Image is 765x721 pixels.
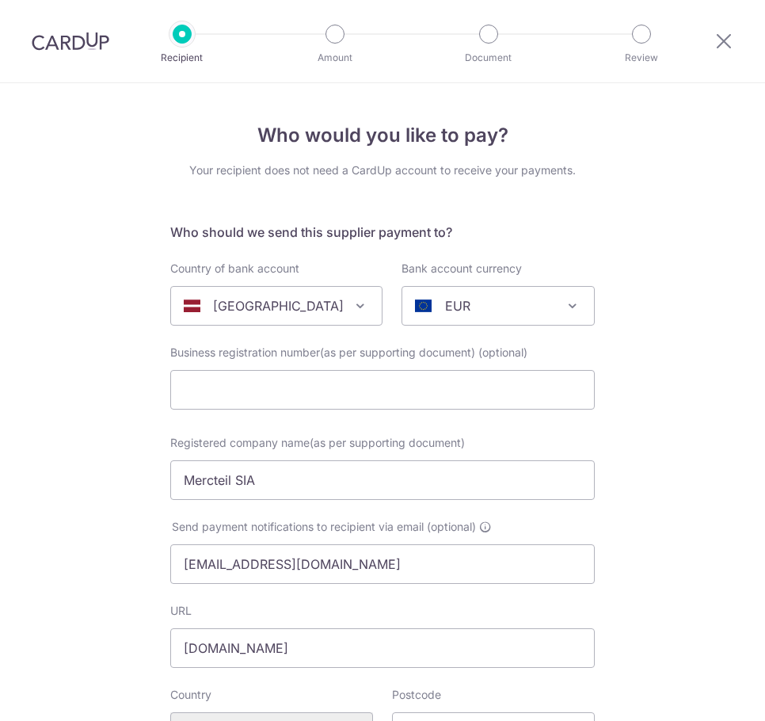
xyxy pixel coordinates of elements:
p: Document [444,50,533,66]
p: Recipient [138,50,226,66]
h5: Who should we send this supplier payment to? [170,223,595,242]
label: Country [170,687,211,703]
h4: Who would you like to pay? [170,121,595,150]
p: Review [597,50,686,66]
label: Bank account currency [402,261,522,277]
span: Registered company name(as per supporting document) [170,436,465,449]
span: (optional) [478,345,527,360]
img: CardUp [32,32,109,51]
label: Country of bank account [170,261,299,277]
label: URL [170,603,192,619]
span: EUR [402,287,594,325]
label: Postcode [392,687,441,703]
p: Amount [291,50,379,66]
p: [GEOGRAPHIC_DATA] [213,296,344,315]
span: Latvia [170,286,382,326]
span: Send payment notifications to recipient via email (optional) [172,519,476,535]
div: Your recipient does not need a CardUp account to receive your payments. [170,162,595,178]
p: EUR [445,296,470,315]
input: Enter email address [170,544,595,584]
span: EUR [402,286,595,326]
span: Business registration number(as per supporting document) [170,345,475,359]
span: Latvia [171,287,382,325]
